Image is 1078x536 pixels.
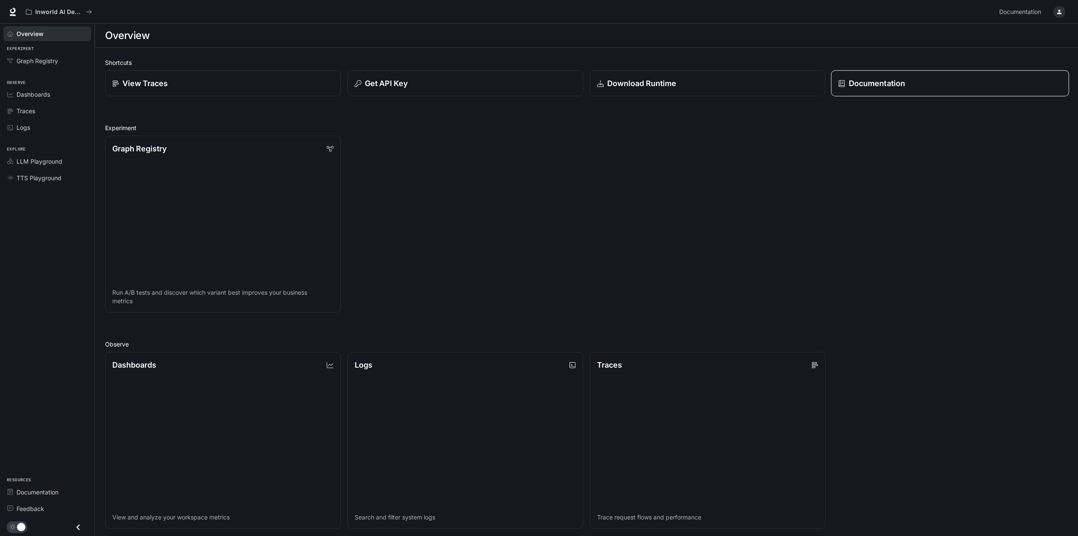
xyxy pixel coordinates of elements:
[3,154,91,169] a: LLM Playground
[105,136,341,313] a: Graph RegistryRun A/B tests and discover which variant best improves your business metrics
[607,78,676,89] p: Download Runtime
[3,103,91,118] a: Traces
[17,488,58,497] span: Documentation
[17,173,61,182] span: TTS Playground
[365,78,408,89] p: Get API Key
[112,359,156,371] p: Dashboards
[347,70,583,96] button: Get API Key
[996,3,1047,20] a: Documentation
[17,90,50,99] span: Dashboards
[347,352,583,529] a: LogsSearch and filter system logs
[17,29,44,38] span: Overview
[122,78,168,89] p: View Traces
[3,485,91,500] a: Documentation
[17,157,62,166] span: LLM Playground
[105,340,1068,349] h2: Observe
[999,7,1041,17] span: Documentation
[105,27,150,44] h1: Overview
[3,53,91,68] a: Graph Registry
[105,352,341,529] a: DashboardsView and analyze your workspace metrics
[590,352,825,529] a: TracesTrace request flows and performance
[355,359,372,371] p: Logs
[3,120,91,135] a: Logs
[112,143,167,154] p: Graph Registry
[590,70,825,96] a: Download Runtime
[17,56,58,65] span: Graph Registry
[112,288,333,305] p: Run A/B tests and discover which variant best improves your business metrics
[3,170,91,185] a: TTS Playground
[3,501,91,516] a: Feedback
[355,513,576,522] p: Search and filter system logs
[849,78,905,89] p: Documentation
[105,58,1068,67] h2: Shortcuts
[17,522,25,531] span: Dark mode toggle
[22,3,96,20] button: All workspaces
[597,359,622,371] p: Traces
[105,70,341,96] a: View Traces
[17,106,35,115] span: Traces
[35,8,83,16] p: Inworld AI Demos
[831,70,1069,97] a: Documentation
[3,26,91,41] a: Overview
[69,519,88,536] button: Close drawer
[17,504,44,513] span: Feedback
[105,123,1068,132] h2: Experiment
[597,513,818,522] p: Trace request flows and performance
[17,123,30,132] span: Logs
[112,513,333,522] p: View and analyze your workspace metrics
[3,87,91,102] a: Dashboards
